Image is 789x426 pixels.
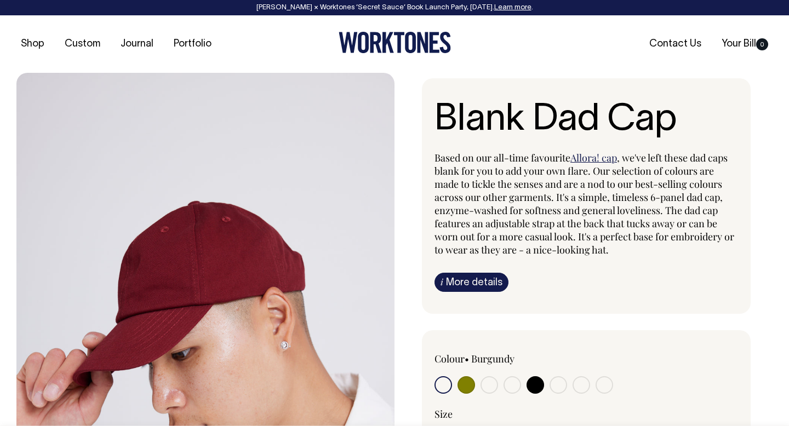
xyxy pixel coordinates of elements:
[570,151,617,164] a: Allora! cap
[645,35,706,53] a: Contact Us
[11,4,778,11] div: [PERSON_NAME] × Worktones ‘Secret Sauce’ Book Launch Party, [DATE]. .
[16,35,49,53] a: Shop
[434,151,734,256] span: , we've left these dad caps blank for you to add your own flare. Our selection of colours are mad...
[494,4,531,11] a: Learn more
[717,35,773,53] a: Your Bill0
[434,352,556,365] div: Colour
[434,407,738,421] div: Size
[441,276,443,287] span: i
[60,35,105,53] a: Custom
[116,35,158,53] a: Journal
[169,35,216,53] a: Portfolio
[434,273,508,292] a: iMore details
[756,38,768,50] span: 0
[434,151,570,164] span: Based on our all-time favourite
[465,352,469,365] span: •
[434,100,738,141] h1: Blank Dad Cap
[471,352,514,365] label: Burgundy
